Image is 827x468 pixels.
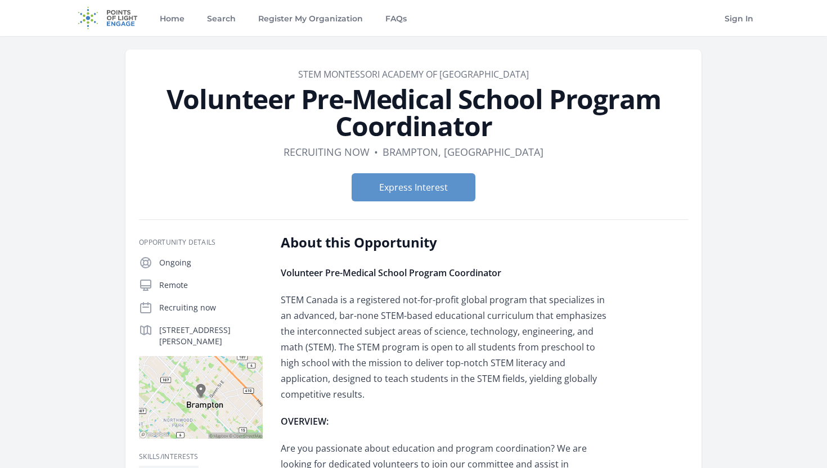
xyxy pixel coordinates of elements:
dd: Recruiting now [284,144,370,160]
a: STEM Montessori Academy of [GEOGRAPHIC_DATA] [298,68,529,80]
h2: About this Opportunity [281,233,610,251]
strong: Volunteer Pre-Medical School Program Coordinator [281,267,501,279]
p: Remote [159,280,263,291]
p: Recruiting now [159,302,263,313]
div: • [374,144,378,160]
h3: Skills/Interests [139,452,263,461]
p: Ongoing [159,257,263,268]
button: Express Interest [352,173,475,201]
p: STEM Canada is a registered not-for-profit global program that specializes in an advanced, bar-no... [281,292,610,402]
h1: Volunteer Pre-Medical School Program Coordinator [139,85,688,139]
dd: Brampton, [GEOGRAPHIC_DATA] [383,144,543,160]
p: [STREET_ADDRESS][PERSON_NAME] [159,325,263,347]
strong: OVERVIEW: [281,415,329,427]
img: Map [139,356,263,439]
h3: Opportunity Details [139,238,263,247]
